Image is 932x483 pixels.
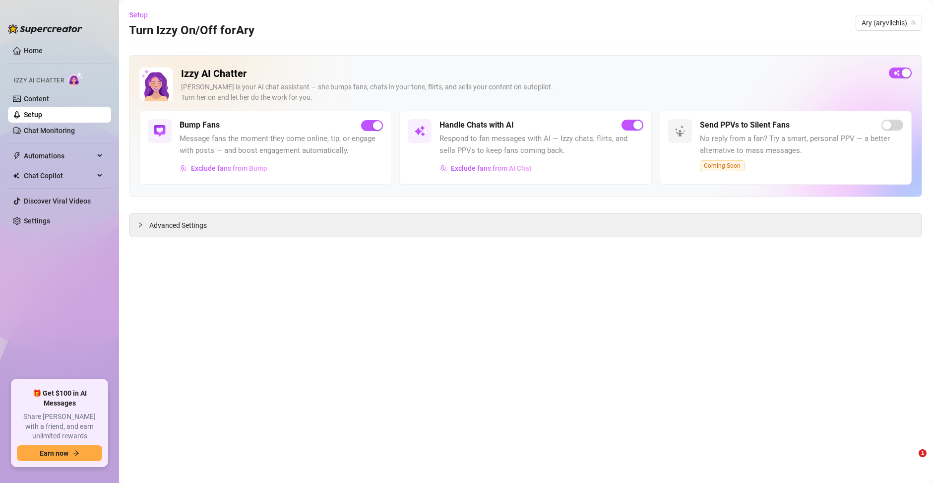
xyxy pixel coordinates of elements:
[862,15,916,30] span: Ary (aryvilchis)
[181,68,881,80] h2: Izzy AI Chatter
[439,119,514,131] h5: Handle Chats with AI
[24,148,94,164] span: Automations
[24,47,43,55] a: Home
[13,172,19,179] img: Chat Copilot
[24,127,75,135] a: Chat Monitoring
[674,125,686,137] img: svg%3e
[24,217,50,225] a: Settings
[180,133,383,156] span: Message fans the moment they come online, tip, or engage with posts — and boost engagement automa...
[137,219,149,230] div: collapsed
[919,449,927,457] span: 1
[191,164,267,172] span: Exclude fans from Bump
[137,222,143,228] span: collapsed
[414,125,426,137] img: svg%3e
[17,389,102,408] span: 🎁 Get $100 in AI Messages
[180,165,187,172] img: svg%3e
[24,95,49,103] a: Content
[129,11,148,19] span: Setup
[700,119,790,131] h5: Send PPVs to Silent Fans
[180,119,220,131] h5: Bump Fans
[451,164,532,172] span: Exclude fans from AI Chat
[440,165,447,172] img: svg%3e
[17,412,102,441] span: Share [PERSON_NAME] with a friend, and earn unlimited rewards
[129,23,254,39] h3: Turn Izzy On/Off for Ary
[911,20,917,26] span: team
[8,24,82,34] img: logo-BBDzfeDw.svg
[180,160,268,176] button: Exclude fans from Bump
[139,68,173,101] img: Izzy AI Chatter
[898,449,922,473] iframe: Intercom live chat
[181,82,881,103] div: [PERSON_NAME] is your AI chat assistant — she bumps fans, chats in your tone, flirts, and sells y...
[700,160,745,171] span: Coming Soon
[24,111,42,119] a: Setup
[700,133,903,156] span: No reply from a fan? Try a smart, personal PPV — a better alternative to mass messages.
[17,445,102,461] button: Earn nowarrow-right
[149,220,207,231] span: Advanced Settings
[154,125,166,137] img: svg%3e
[40,449,68,457] span: Earn now
[13,152,21,160] span: thunderbolt
[14,76,64,85] span: Izzy AI Chatter
[24,197,91,205] a: Discover Viral Videos
[129,7,156,23] button: Setup
[68,72,83,86] img: AI Chatter
[24,168,94,184] span: Chat Copilot
[439,160,532,176] button: Exclude fans from AI Chat
[439,133,643,156] span: Respond to fan messages with AI — Izzy chats, flirts, and sells PPVs to keep fans coming back.
[72,450,79,457] span: arrow-right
